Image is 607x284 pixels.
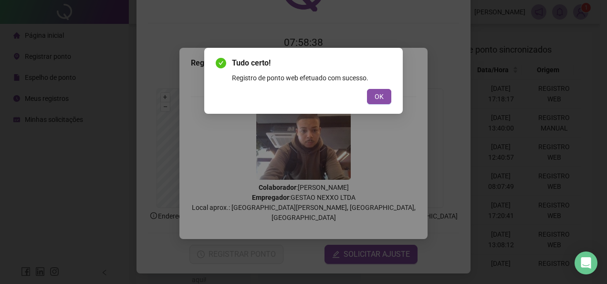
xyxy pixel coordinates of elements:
[216,58,226,68] span: check-circle
[575,251,597,274] div: Open Intercom Messenger
[232,73,391,83] div: Registro de ponto web efetuado com sucesso.
[375,91,384,102] span: OK
[232,57,391,69] span: Tudo certo!
[367,89,391,104] button: OK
